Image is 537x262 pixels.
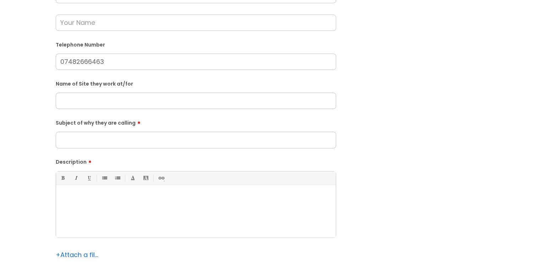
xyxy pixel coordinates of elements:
[56,80,336,87] label: Name of Site they work at/for
[56,118,336,126] label: Subject of why they are calling
[56,40,336,48] label: Telephone Number
[56,15,336,31] input: Your Name
[157,174,165,182] a: Link
[100,174,109,182] a: • Unordered List (Ctrl-Shift-7)
[141,174,150,182] a: Back Color
[56,157,336,165] label: Description
[113,174,122,182] a: 1. Ordered List (Ctrl-Shift-8)
[56,249,98,261] div: Attach a file
[71,174,80,182] a: Italic (Ctrl-I)
[128,174,137,182] a: Font Color
[58,174,67,182] a: Bold (Ctrl-B)
[84,174,93,182] a: Underline(Ctrl-U)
